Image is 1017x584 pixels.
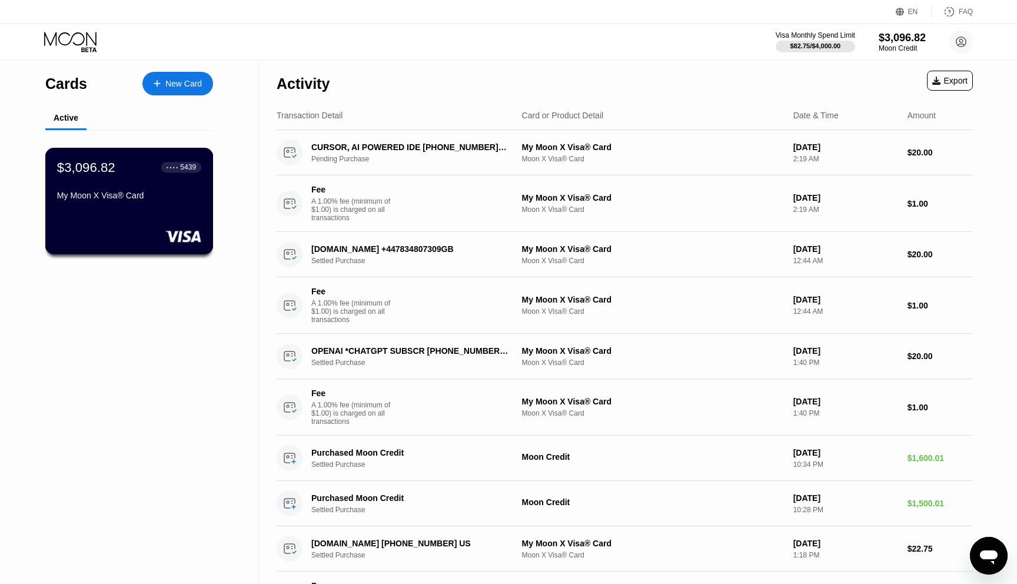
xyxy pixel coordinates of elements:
div: [DATE] [793,295,898,304]
div: [DATE] [793,244,898,254]
div: My Moon X Visa® Card [522,539,784,548]
div: [DOMAIN_NAME] +447834807309GBSettled PurchaseMy Moon X Visa® CardMoon X Visa® Card[DATE]12:44 AM$... [277,232,973,277]
div: $3,096.82 [879,32,926,44]
div: $22.75 [908,544,973,553]
div: My Moon X Visa® Card [522,295,784,304]
div: $20.00 [908,250,973,259]
div: [DATE] [793,142,898,152]
div: $1.00 [908,199,973,208]
div: Settled Purchase [311,460,524,469]
div: 2:19 AM [793,155,898,163]
div: 2:19 AM [793,205,898,214]
div: My Moon X Visa® Card [522,397,784,406]
div: OPENAI *CHATGPT SUBSCR [PHONE_NUMBER] USSettled PurchaseMy Moon X Visa® CardMoon X Visa® Card[DAT... [277,334,973,379]
div: A 1.00% fee (minimum of $1.00) is charged on all transactions [311,197,400,222]
div: $1,500.01 [908,499,973,508]
div: Active [54,113,78,122]
div: New Card [142,72,213,95]
iframe: Button to launch messaging window [970,537,1008,575]
div: [DOMAIN_NAME] [PHONE_NUMBER] USSettled PurchaseMy Moon X Visa® CardMoon X Visa® Card[DATE]1:18 PM... [277,526,973,572]
div: Moon X Visa® Card [522,551,784,559]
div: 1:40 PM [793,409,898,417]
div: Settled Purchase [311,359,524,367]
div: Moon X Visa® Card [522,205,784,214]
div: [DOMAIN_NAME] +447834807309GB [311,244,508,254]
div: $20.00 [908,351,973,361]
div: 1:18 PM [793,551,898,559]
div: $3,096.82● ● ● ●5439My Moon X Visa® Card [46,148,212,254]
div: $1.00 [908,301,973,310]
div: Moon X Visa® Card [522,307,784,316]
div: Moon X Visa® Card [522,155,784,163]
div: Purchased Moon Credit [311,448,508,457]
div: Activity [277,75,330,92]
div: [DATE] [793,397,898,406]
div: Settled Purchase [311,257,524,265]
div: FeeA 1.00% fee (minimum of $1.00) is charged on all transactionsMy Moon X Visa® CardMoon X Visa® ... [277,277,973,334]
div: Visa Monthly Spend Limit [776,31,855,39]
div: Export [932,76,968,85]
div: 10:34 PM [793,460,898,469]
div: $1,600.01 [908,453,973,463]
div: [DATE] [793,346,898,356]
div: Cards [45,75,87,92]
div: 5439 [180,163,196,171]
div: New Card [165,79,202,89]
div: $20.00 [908,148,973,157]
div: $82.75 / $4,000.00 [790,42,841,49]
div: CURSOR, AI POWERED IDE [PHONE_NUMBER] US [311,142,508,152]
div: Moon X Visa® Card [522,257,784,265]
div: [DATE] [793,493,898,503]
div: FAQ [959,8,973,16]
div: Moon X Visa® Card [522,409,784,417]
div: Moon Credit [522,497,784,507]
div: ● ● ● ● [167,165,178,169]
div: CURSOR, AI POWERED IDE [PHONE_NUMBER] USPending PurchaseMy Moon X Visa® CardMoon X Visa® Card[DAT... [277,130,973,175]
div: Fee [311,287,394,296]
div: EN [896,6,932,18]
div: 1:40 PM [793,359,898,367]
div: 10:28 PM [793,506,898,514]
div: [DATE] [793,448,898,457]
div: My Moon X Visa® Card [522,346,784,356]
div: Fee [311,185,394,194]
div: Purchased Moon Credit [311,493,508,503]
div: FeeA 1.00% fee (minimum of $1.00) is charged on all transactionsMy Moon X Visa® CardMoon X Visa® ... [277,175,973,232]
div: Visa Monthly Spend Limit$82.75/$4,000.00 [776,31,855,52]
div: A 1.00% fee (minimum of $1.00) is charged on all transactions [311,401,400,426]
div: Export [927,71,973,91]
div: $3,096.82 [57,160,115,175]
div: OPENAI *CHATGPT SUBSCR [PHONE_NUMBER] US [311,346,508,356]
div: [DATE] [793,539,898,548]
div: $3,096.82Moon Credit [879,32,926,52]
div: FAQ [932,6,973,18]
div: 12:44 AM [793,257,898,265]
div: My Moon X Visa® Card [522,193,784,203]
div: Settled Purchase [311,551,524,559]
div: My Moon X Visa® Card [57,191,201,200]
div: $1.00 [908,403,973,412]
div: 12:44 AM [793,307,898,316]
div: Pending Purchase [311,155,524,163]
div: Settled Purchase [311,506,524,514]
div: Purchased Moon CreditSettled PurchaseMoon Credit[DATE]10:28 PM$1,500.01 [277,481,973,526]
div: Moon X Visa® Card [522,359,784,367]
div: FeeA 1.00% fee (minimum of $1.00) is charged on all transactionsMy Moon X Visa® CardMoon X Visa® ... [277,379,973,436]
div: Purchased Moon CreditSettled PurchaseMoon Credit[DATE]10:34 PM$1,600.01 [277,436,973,481]
div: Moon Credit [879,44,926,52]
div: [DOMAIN_NAME] [PHONE_NUMBER] US [311,539,508,548]
div: My Moon X Visa® Card [522,244,784,254]
div: Card or Product Detail [522,111,604,120]
div: Moon Credit [522,452,784,462]
div: Date & Time [793,111,839,120]
div: My Moon X Visa® Card [522,142,784,152]
div: Fee [311,389,394,398]
div: [DATE] [793,193,898,203]
div: EN [908,8,918,16]
div: Amount [908,111,936,120]
div: Transaction Detail [277,111,343,120]
div: A 1.00% fee (minimum of $1.00) is charged on all transactions [311,299,400,324]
